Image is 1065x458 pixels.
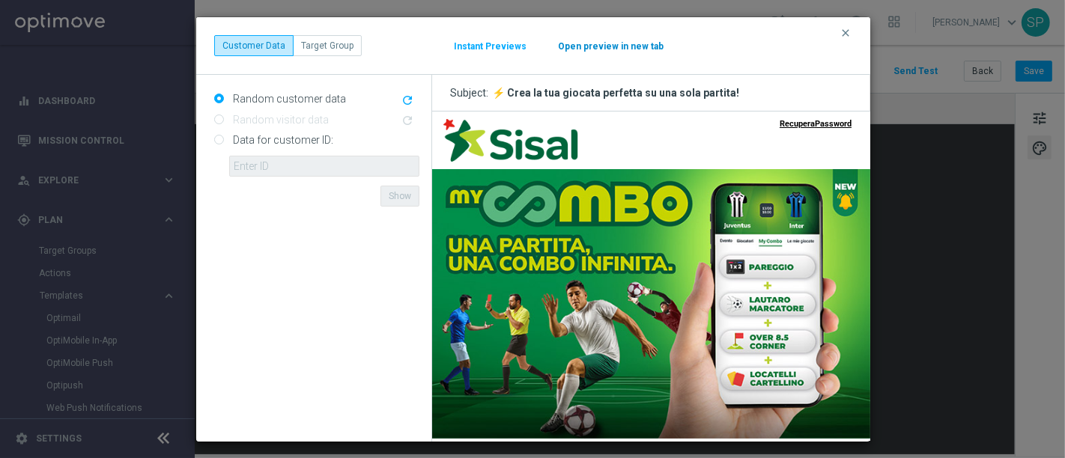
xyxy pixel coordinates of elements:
[293,35,362,56] button: Target Group
[492,86,739,100] div: ⚡ Crea la tua giocata perfetta su una sola partita!
[839,26,856,40] button: clear
[380,186,419,207] button: Show
[383,7,419,17] a: Password
[229,156,419,177] input: Enter ID
[453,40,527,52] button: Instant Previews
[450,86,492,100] span: Subject:
[348,7,383,17] a: Recupera
[840,27,852,39] i: clear
[401,94,414,107] i: refresh
[214,35,294,56] button: Customer Data
[229,113,329,126] label: Random visitor data
[557,40,664,52] button: Open preview in new tab
[214,35,362,56] div: ...
[229,133,333,147] label: Data for customer ID:
[399,92,419,110] button: refresh
[229,92,346,106] label: Random customer data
